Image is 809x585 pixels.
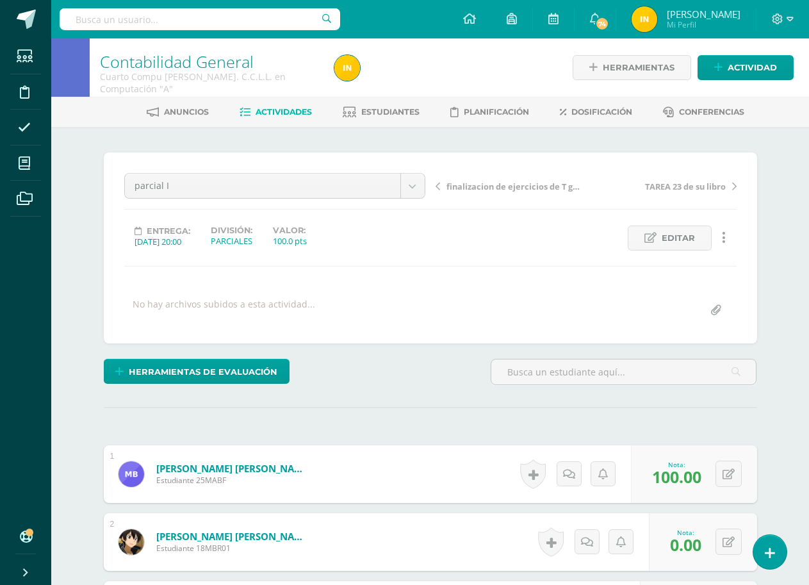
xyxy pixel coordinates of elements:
[156,543,310,554] span: Estudiante 18MBR01
[156,475,310,486] span: Estudiante 25MABF
[273,235,307,247] div: 100.0 pts
[273,226,307,235] label: Valor:
[571,107,632,117] span: Dosificación
[603,56,674,79] span: Herramientas
[164,107,209,117] span: Anuncios
[147,102,209,122] a: Anuncios
[100,70,319,95] div: Cuarto Compu Bach. C.C.L.L. en Computación 'A'
[334,55,360,81] img: 2ef4376fc20844802abc0360b59bcc94.png
[240,102,312,122] a: Actividades
[129,360,277,384] span: Herramientas de evaluación
[679,107,744,117] span: Conferencias
[491,359,756,384] input: Busca un estudiante aquí...
[156,530,310,543] a: [PERSON_NAME] [PERSON_NAME]
[632,6,657,32] img: 2ef4376fc20844802abc0360b59bcc94.png
[667,8,740,21] span: [PERSON_NAME]
[670,534,701,556] span: 0.00
[343,102,420,122] a: Estudiantes
[670,528,701,537] div: Nota:
[595,17,609,31] span: 74
[662,226,695,250] span: Editar
[211,226,252,235] label: División:
[118,461,144,487] img: c1186d3e17668bc055c04b6cc0173f89.png
[586,179,737,192] a: TAREA 23 de su libro
[560,102,632,122] a: Dosificación
[464,107,529,117] span: Planificación
[104,359,290,384] a: Herramientas de evaluación
[156,462,310,475] a: [PERSON_NAME] [PERSON_NAME]
[256,107,312,117] span: Actividades
[573,55,691,80] a: Herramientas
[450,102,529,122] a: Planificación
[361,107,420,117] span: Estudiantes
[663,102,744,122] a: Conferencias
[645,181,726,192] span: TAREA 23 de su libro
[60,8,340,30] input: Busca un usuario...
[211,235,252,247] div: PARCIALES
[100,51,254,72] a: Contabilidad General
[125,174,425,198] a: parcial I
[652,466,701,488] span: 100.00
[698,55,794,80] a: Actividad
[436,179,586,192] a: finalizacion de ejercicios de T gráficas, 2 firmas
[147,226,190,236] span: Entrega:
[728,56,777,79] span: Actividad
[133,298,315,323] div: No hay archivos subidos a esta actividad...
[446,181,582,192] span: finalizacion de ejercicios de T gráficas, 2 firmas
[652,460,701,469] div: Nota:
[135,236,190,247] div: [DATE] 20:00
[667,19,740,30] span: Mi Perfil
[100,53,319,70] h1: Contabilidad General
[118,529,144,555] img: 503313916e54b9a26036efafcfb45ce7.png
[135,174,391,198] span: parcial I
